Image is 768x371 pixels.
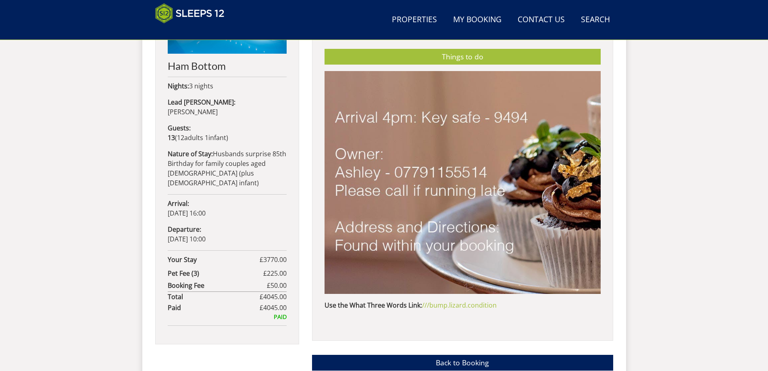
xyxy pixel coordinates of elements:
[168,82,189,90] strong: Nights:
[260,292,287,302] span: £
[177,133,184,142] span: 12
[168,124,191,132] strong: Guests:
[155,3,225,23] img: Sleeps 12
[389,11,440,29] a: Properties
[263,303,287,312] span: 4045.00
[422,301,497,310] a: ///bump.lizard.condition
[205,133,208,142] span: 1
[168,107,218,116] span: [PERSON_NAME]
[168,292,260,302] strong: Total
[168,133,228,142] span: ( )
[168,98,235,107] strong: Lead [PERSON_NAME]:
[312,355,613,371] a: Back to Booking
[263,255,287,264] span: 3770.00
[168,133,175,142] strong: 13
[168,199,287,218] p: [DATE] 16:00
[168,224,287,244] p: [DATE] 10:00
[325,49,601,65] a: Things to do
[514,11,568,29] a: Contact Us
[151,28,236,35] iframe: Customer reviews powered by Trustpilot
[177,133,203,142] span: adult
[168,268,263,278] strong: Pet Fee (3)
[168,81,287,91] p: 3 nights
[168,199,189,208] strong: Arrival:
[267,269,287,278] span: 225.00
[263,268,287,278] span: £
[203,133,226,142] span: infant
[260,255,287,264] span: £
[263,292,287,301] span: 4045.00
[168,60,287,71] h2: Ham Bottom
[267,281,287,290] span: £
[168,149,213,158] strong: Nature of Stay:
[168,149,287,188] p: Husbands surprise 85th Birthday for family couples aged [DEMOGRAPHIC_DATA] (plus [DEMOGRAPHIC_DAT...
[271,281,287,290] span: 50.00
[578,11,613,29] a: Search
[325,301,422,310] strong: Use the What Three Words Link:
[168,225,201,234] strong: Departure:
[260,303,287,312] span: £
[168,281,267,290] strong: Booking Fee
[450,11,505,29] a: My Booking
[200,133,203,142] span: s
[168,303,260,312] strong: Paid
[168,255,260,264] strong: Your Stay
[168,312,287,321] div: PAID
